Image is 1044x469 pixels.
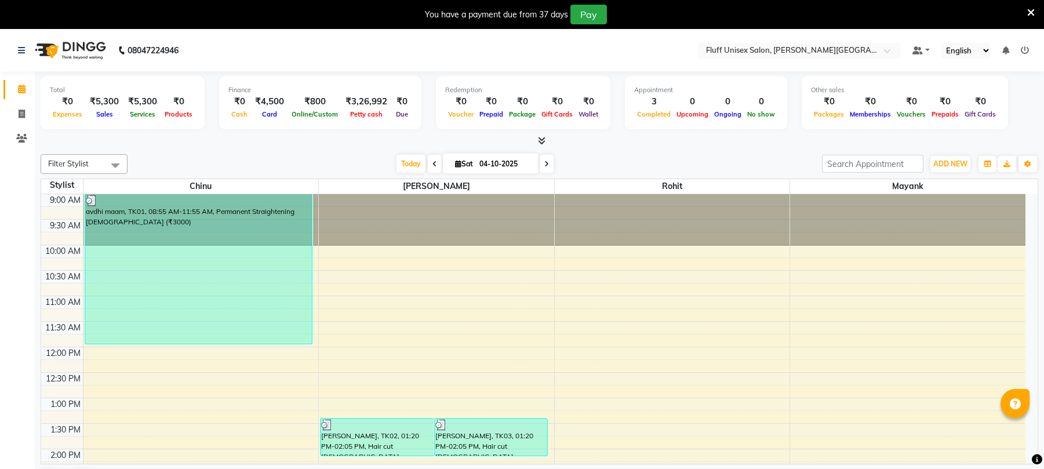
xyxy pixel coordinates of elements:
span: Ongoing [711,110,744,118]
div: ₹3,26,992 [341,95,392,108]
span: Prepaids [929,110,962,118]
div: ₹0 [539,95,576,108]
span: Filter Stylist [48,159,89,168]
img: logo [30,34,109,67]
span: Card [259,110,280,118]
span: Expenses [50,110,85,118]
div: ₹800 [289,95,341,108]
div: 0 [744,95,778,108]
span: No show [744,110,778,118]
div: ₹0 [162,95,195,108]
div: 1:00 PM [48,398,83,410]
span: Chinu [83,179,319,194]
div: 12:30 PM [43,373,83,385]
div: [PERSON_NAME], TK03, 01:20 PM-02:05 PM, Hair cut [DEMOGRAPHIC_DATA] (₹300),Shave [DEMOGRAPHIC_DAT... [435,419,548,456]
span: Due [393,110,411,118]
div: 1:30 PM [48,424,83,436]
div: Redemption [445,85,601,95]
span: Rohit [555,179,790,194]
div: ₹0 [962,95,999,108]
div: [PERSON_NAME], TK02, 01:20 PM-02:05 PM, Hair cut [DEMOGRAPHIC_DATA] (₹300),Shave [DEMOGRAPHIC_DAT... [321,419,434,456]
div: ₹4,500 [250,95,289,108]
span: Products [162,110,195,118]
span: Sat [452,159,476,168]
input: Search Appointment [822,155,923,173]
div: ₹0 [392,95,412,108]
div: 10:00 AM [43,245,83,257]
span: Upcoming [674,110,711,118]
span: Online/Custom [289,110,341,118]
div: 11:30 AM [43,322,83,334]
div: Other sales [811,85,999,95]
div: ₹0 [811,95,847,108]
span: Gift Cards [962,110,999,118]
div: ₹0 [228,95,250,108]
div: ₹0 [50,95,85,108]
div: ₹0 [847,95,894,108]
div: Finance [228,85,412,95]
div: 2:00 PM [48,449,83,461]
div: Total [50,85,195,95]
span: Vouchers [894,110,929,118]
span: Petty cash [347,110,385,118]
span: Wallet [576,110,601,118]
div: ₹5,300 [85,95,123,108]
div: ₹0 [445,95,476,108]
input: 2025-10-04 [476,155,534,173]
span: Voucher [445,110,476,118]
button: ADD NEW [930,156,970,172]
iframe: chat widget [995,423,1032,457]
span: Services [127,110,158,118]
div: 12:00 PM [43,347,83,359]
div: 3 [634,95,674,108]
span: [PERSON_NAME] [319,179,554,194]
div: ₹5,300 [123,95,162,108]
div: 9:30 AM [48,220,83,232]
div: avdhi maam, TK01, 08:55 AM-11:55 AM, Permanent Straightening [DEMOGRAPHIC_DATA] (₹3000) [85,194,312,344]
span: Prepaid [476,110,506,118]
div: 0 [674,95,711,108]
div: You have a payment due from 37 days [425,9,568,21]
div: 9:00 AM [48,194,83,206]
div: ₹0 [576,95,601,108]
div: ₹0 [476,95,506,108]
span: Cash [228,110,250,118]
div: ₹0 [894,95,929,108]
div: 10:30 AM [43,271,83,283]
div: 11:00 AM [43,296,83,308]
span: ADD NEW [933,159,967,168]
span: Packages [811,110,847,118]
b: 08047224946 [128,34,179,67]
span: Gift Cards [539,110,576,118]
span: Sales [93,110,116,118]
span: Mayank [790,179,1025,194]
div: ₹0 [506,95,539,108]
span: Package [506,110,539,118]
span: Today [396,155,425,173]
span: Memberships [847,110,894,118]
span: Completed [634,110,674,118]
div: 0 [711,95,744,108]
div: ₹0 [929,95,962,108]
div: Appointment [634,85,778,95]
button: Pay [570,5,607,24]
div: Stylist [41,179,83,191]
